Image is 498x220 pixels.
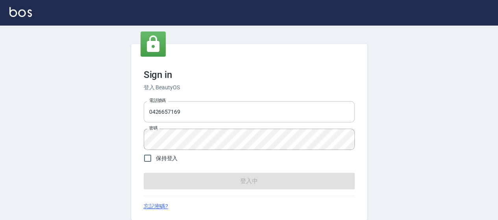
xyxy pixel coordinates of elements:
[144,83,355,92] h6: 登入 BeautyOS
[156,154,178,163] span: 保持登入
[144,202,168,211] a: 忘記密碼?
[149,98,166,104] label: 電話號碼
[9,7,32,17] img: Logo
[149,125,157,131] label: 密碼
[144,69,355,80] h3: Sign in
